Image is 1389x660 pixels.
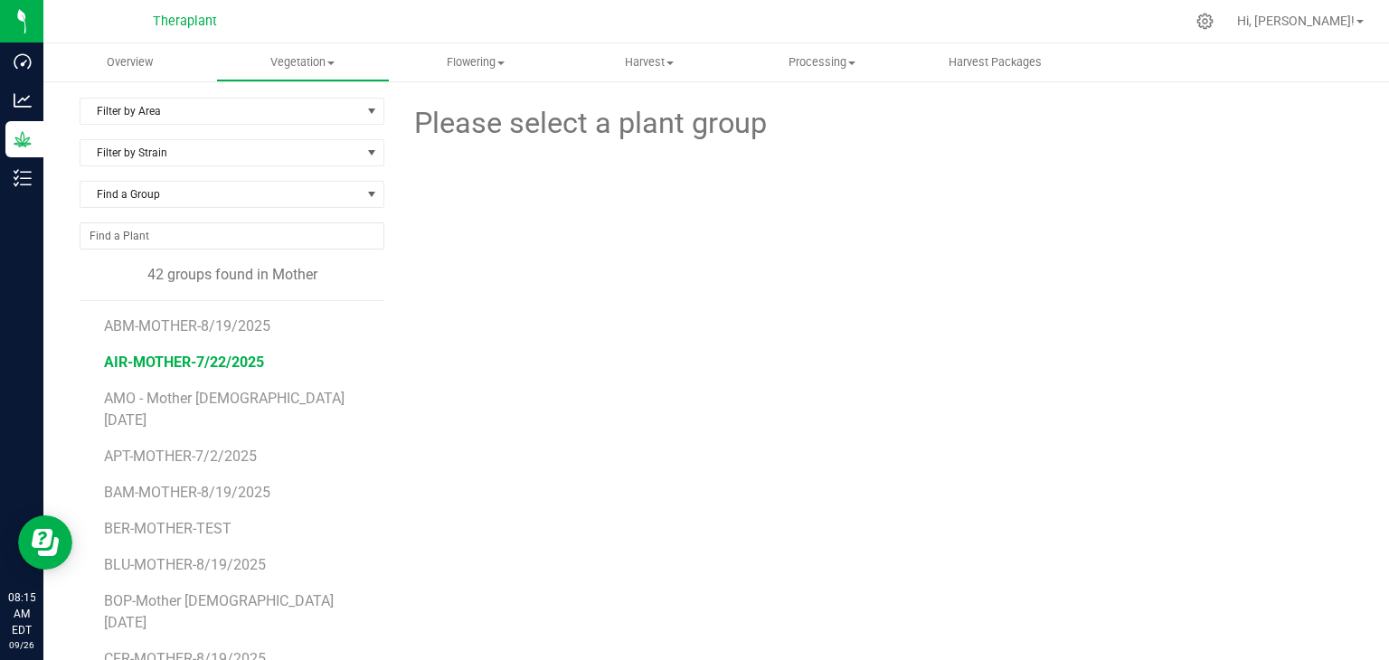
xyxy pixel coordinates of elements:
inline-svg: Analytics [14,91,32,109]
span: Hi, [PERSON_NAME]! [1237,14,1355,28]
div: 42 groups found in Mother [80,264,384,286]
p: 09/26 [8,638,35,652]
iframe: Resource center [18,515,72,570]
span: Find a Group [80,182,361,207]
span: ABM-MOTHER-8/19/2025 [104,317,270,335]
span: APT-MOTHER-7/2/2025 [104,448,257,465]
span: BLU-MOTHER-8/19/2025 [104,556,266,573]
span: Harvest Packages [924,54,1066,71]
span: Vegetation [217,54,388,71]
span: Filter by Strain [80,140,361,165]
a: Harvest [562,43,735,81]
div: Manage settings [1194,13,1216,30]
span: Flowering [391,54,562,71]
span: select [361,99,383,124]
inline-svg: Grow [14,130,32,148]
span: Theraplant [153,14,217,29]
span: BAM-MOTHER-8/19/2025 [104,484,270,501]
inline-svg: Inventory [14,169,32,187]
inline-svg: Dashboard [14,52,32,71]
a: Harvest Packages [909,43,1082,81]
span: AIR-MOTHER-7/22/2025 [104,354,264,371]
a: Flowering [390,43,562,81]
span: BOP-Mother [DEMOGRAPHIC_DATA][DATE] [104,592,334,631]
span: Filter by Area [80,99,361,124]
a: Vegetation [216,43,389,81]
span: BER-MOTHER-TEST [104,520,231,537]
span: Harvest [563,54,734,71]
p: 08:15 AM EDT [8,589,35,638]
a: Processing [735,43,908,81]
a: Overview [43,43,216,81]
span: AMO - Mother [DEMOGRAPHIC_DATA][DATE] [104,390,345,429]
input: NO DATA FOUND [80,223,383,249]
span: Please select a plant group [411,101,767,146]
span: Processing [736,54,907,71]
span: Overview [82,54,177,71]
